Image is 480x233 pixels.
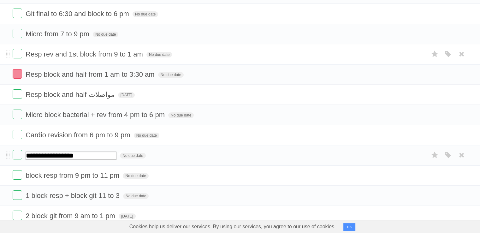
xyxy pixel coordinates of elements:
label: Done [13,49,22,58]
label: Done [13,69,22,79]
label: Done [13,190,22,200]
span: [DATE] [119,213,136,219]
button: OK [343,223,356,231]
label: Done [13,89,22,99]
span: block resp from 9 pm to 11 pm [26,171,121,179]
label: Done [13,211,22,220]
span: 1 block resp + block git 11 to 3 [26,192,121,200]
span: 2 block git from 9 am to 1 pm [26,212,117,220]
label: Star task [429,150,441,160]
span: No due date [93,32,118,37]
span: Cookies help us deliver our services. By using our services, you agree to our use of cookies. [123,220,342,233]
span: No due date [146,52,172,57]
span: Resp block and half مواصلات [26,91,116,99]
span: No due date [134,133,159,138]
span: Micro block bacterial + rev from 4 pm to 6 pm [26,111,166,119]
span: Resp block and half from 1 am to 3:30 am [26,70,156,78]
label: Done [13,29,22,38]
span: No due date [120,153,145,158]
span: No due date [133,11,158,17]
span: Cardio revision from 6 pm to 9 pm [26,131,132,139]
span: No due date [158,72,184,78]
span: No due date [168,112,194,118]
span: Git final to 6:30 and block to 6 pm [26,10,131,18]
label: Done [13,170,22,180]
span: Micro from 7 to 9 pm [26,30,91,38]
span: No due date [123,193,149,199]
label: Done [13,150,22,159]
span: No due date [123,173,148,179]
span: [DATE] [118,92,135,98]
label: Done [13,9,22,18]
label: Done [13,130,22,139]
label: Star task [429,49,441,59]
label: Done [13,110,22,119]
span: Resp rev and 1st block from 9 to 1 am [26,50,145,58]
